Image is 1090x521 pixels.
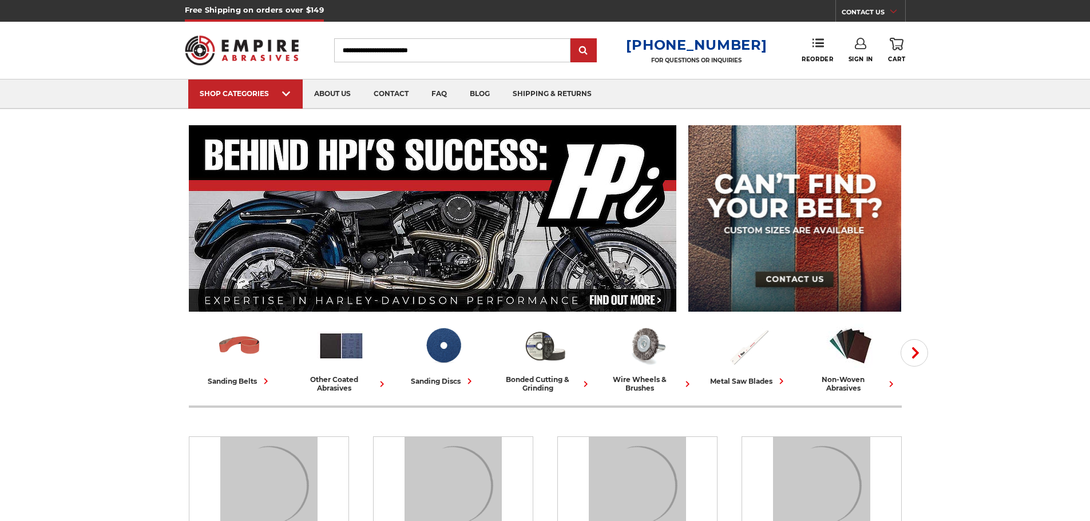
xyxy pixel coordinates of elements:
[623,322,671,369] img: Wire Wheels & Brushes
[501,79,603,109] a: shipping & returns
[802,38,833,62] a: Reorder
[601,375,693,392] div: wire wheels & brushes
[888,55,905,63] span: Cart
[626,37,767,53] a: [PHONE_NUMBER]
[499,375,592,392] div: bonded cutting & grinding
[688,125,901,312] img: promo banner for custom belts.
[200,89,291,98] div: SHOP CATEGORIES
[804,375,897,392] div: non-woven abrasives
[804,322,897,392] a: non-woven abrasives
[208,375,272,387] div: sanding belts
[295,322,388,392] a: other coated abrasives
[725,322,772,369] img: Metal Saw Blades
[303,79,362,109] a: about us
[842,6,905,22] a: CONTACT US
[420,79,458,109] a: faq
[419,322,467,369] img: Sanding Discs
[901,339,928,367] button: Next
[827,322,874,369] img: Non-woven Abrasives
[802,55,833,63] span: Reorder
[216,322,263,369] img: Sanding Belts
[295,375,388,392] div: other coated abrasives
[703,322,795,387] a: metal saw blades
[521,322,569,369] img: Bonded Cutting & Grinding
[710,375,787,387] div: metal saw blades
[572,39,595,62] input: Submit
[849,55,873,63] span: Sign In
[626,57,767,64] p: FOR QUESTIONS OR INQUIRIES
[411,375,475,387] div: sanding discs
[193,322,286,387] a: sanding belts
[601,322,693,392] a: wire wheels & brushes
[888,38,905,63] a: Cart
[458,79,501,109] a: blog
[318,322,365,369] img: Other Coated Abrasives
[397,322,490,387] a: sanding discs
[362,79,420,109] a: contact
[499,322,592,392] a: bonded cutting & grinding
[189,125,677,312] img: Banner for an interview featuring Horsepower Inc who makes Harley performance upgrades featured o...
[185,28,299,73] img: Empire Abrasives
